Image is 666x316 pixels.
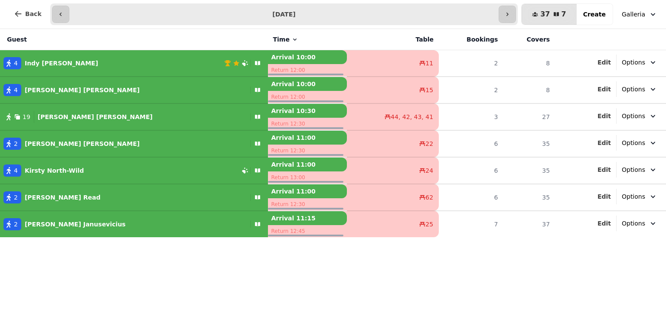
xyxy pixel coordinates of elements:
[425,59,433,68] span: 11
[617,135,663,151] button: Options
[503,77,555,103] td: 8
[597,193,611,200] span: Edit
[622,85,645,94] span: Options
[25,86,140,94] p: [PERSON_NAME] [PERSON_NAME]
[617,189,663,204] button: Options
[25,220,126,229] p: [PERSON_NAME] Janusevicius
[439,103,503,130] td: 3
[425,139,433,148] span: 22
[622,10,645,19] span: Galleria
[268,50,347,64] p: Arrival 10:00
[268,145,347,157] p: Return 12:30
[597,59,611,65] span: Edit
[391,113,433,121] span: 44, 42, 43, 41
[503,157,555,184] td: 35
[622,219,645,228] span: Options
[439,29,503,50] th: Bookings
[597,139,611,147] button: Edit
[583,11,606,17] span: Create
[597,192,611,201] button: Edit
[622,58,645,67] span: Options
[597,165,611,174] button: Edit
[268,118,347,130] p: Return 12:30
[597,86,611,92] span: Edit
[622,139,645,147] span: Options
[25,11,42,17] span: Back
[268,171,347,184] p: Return 13:00
[14,139,18,148] span: 2
[503,130,555,157] td: 35
[503,29,555,50] th: Covers
[576,4,613,25] button: Create
[38,113,153,121] p: [PERSON_NAME] [PERSON_NAME]
[597,220,611,226] span: Edit
[439,184,503,211] td: 6
[273,35,290,44] span: Time
[14,86,18,94] span: 4
[597,140,611,146] span: Edit
[14,166,18,175] span: 4
[7,3,49,24] button: Back
[597,219,611,228] button: Edit
[425,193,433,202] span: 62
[268,77,347,91] p: Arrival 10:00
[268,211,347,225] p: Arrival 11:15
[268,64,347,76] p: Return 12:00
[425,86,433,94] span: 15
[617,162,663,177] button: Options
[617,55,663,70] button: Options
[622,165,645,174] span: Options
[25,166,84,175] p: Kirsty North-Wild
[617,216,663,231] button: Options
[439,130,503,157] td: 6
[597,167,611,173] span: Edit
[425,166,433,175] span: 24
[622,112,645,120] span: Options
[622,192,645,201] span: Options
[597,58,611,67] button: Edit
[23,113,30,121] span: 19
[268,198,347,210] p: Return 12:30
[268,184,347,198] p: Arrival 11:00
[503,184,555,211] td: 35
[503,211,555,237] td: 37
[439,50,503,77] td: 2
[439,211,503,237] td: 7
[25,193,101,202] p: [PERSON_NAME] Read
[597,112,611,120] button: Edit
[425,220,433,229] span: 25
[347,29,439,50] th: Table
[25,59,98,68] p: Indy [PERSON_NAME]
[617,81,663,97] button: Options
[540,11,550,18] span: 37
[268,131,347,145] p: Arrival 11:00
[14,59,18,68] span: 4
[522,4,576,25] button: 377
[617,6,663,22] button: Galleria
[268,91,347,103] p: Return 12:00
[268,158,347,171] p: Arrival 11:00
[268,225,347,237] p: Return 12:45
[503,50,555,77] td: 8
[503,103,555,130] td: 27
[25,139,140,148] p: [PERSON_NAME] [PERSON_NAME]
[273,35,298,44] button: Time
[562,11,566,18] span: 7
[597,85,611,94] button: Edit
[14,220,18,229] span: 2
[439,157,503,184] td: 6
[14,193,18,202] span: 2
[439,77,503,103] td: 2
[268,104,347,118] p: Arrival 10:30
[597,113,611,119] span: Edit
[617,108,663,124] button: Options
